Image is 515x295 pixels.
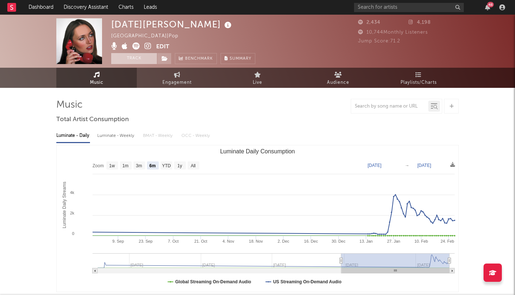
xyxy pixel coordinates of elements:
text: 1w [109,163,115,168]
text: 27. Jan [387,239,400,243]
button: Track [111,53,157,64]
div: Luminate - Weekly [97,130,136,142]
span: Music [90,78,104,87]
a: Music [56,68,137,88]
text: [DATE] [417,163,431,168]
text: 1y [177,163,182,168]
input: Search by song name or URL [351,104,428,109]
text: 16. Dec [304,239,318,243]
button: Edit [156,42,169,52]
text: 4. Nov [222,239,234,243]
text: 2k [70,211,74,215]
span: Playlists/Charts [401,78,437,87]
text: 0 [72,231,74,236]
span: Engagement [162,78,192,87]
button: 48 [485,4,490,10]
input: Search for artists [354,3,464,12]
text: 24. Feb [440,239,454,243]
text: US Streaming On-Demand Audio [273,279,342,284]
span: Summary [230,57,251,61]
div: 48 [487,2,494,7]
text: Luminate Daily Streams [62,182,67,228]
text: Luminate Daily Consumption [220,148,295,154]
text: All [191,163,195,168]
text: → [405,163,409,168]
span: Jump Score: 71.2 [358,39,400,44]
text: 30. Dec [332,239,346,243]
text: 1m [123,163,129,168]
span: Live [253,78,262,87]
text: 4k [70,190,74,195]
text: 3m [136,163,142,168]
span: 2,434 [358,20,380,25]
text: Global Streaming On-Demand Audio [175,279,251,284]
text: 10. Feb [414,239,428,243]
text: 18. Nov [249,239,263,243]
text: 7. Oct [168,239,178,243]
span: 10,744 Monthly Listeners [358,30,428,35]
svg: Luminate Daily Consumption [57,145,458,292]
text: 21. Oct [194,239,207,243]
a: Live [217,68,298,88]
text: [DATE] [368,163,381,168]
text: 9. Sep [112,239,124,243]
text: YTD [162,163,171,168]
a: Benchmark [175,53,217,64]
button: Summary [221,53,255,64]
text: 13. Jan [360,239,373,243]
text: Zoom [93,163,104,168]
a: Audience [298,68,378,88]
span: Total Artist Consumption [56,115,129,124]
text: 2. Dec [278,239,289,243]
a: Engagement [137,68,217,88]
span: Audience [327,78,349,87]
div: Luminate - Daily [56,130,90,142]
text: 6m [149,163,155,168]
text: 23. Sep [139,239,153,243]
div: [DATE][PERSON_NAME] [111,18,233,30]
div: [GEOGRAPHIC_DATA] | Pop [111,32,187,41]
span: 4,198 [409,20,431,25]
span: Benchmark [185,55,213,63]
a: Playlists/Charts [378,68,459,88]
